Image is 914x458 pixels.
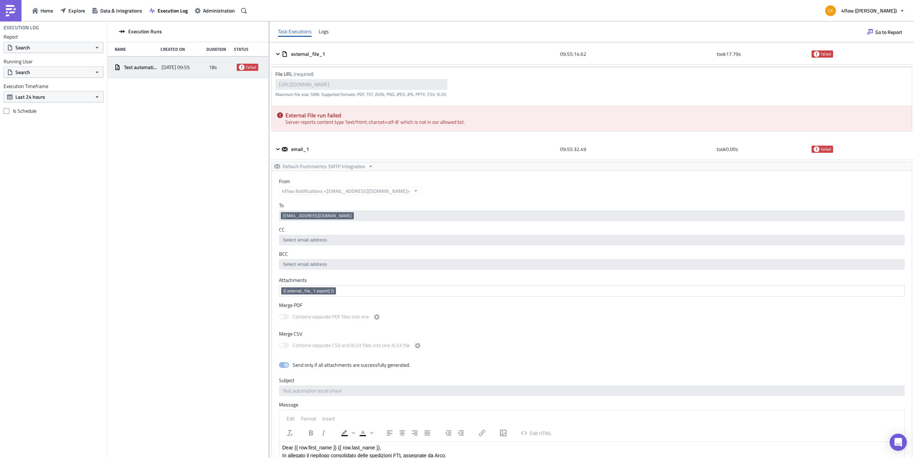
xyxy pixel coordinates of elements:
h5: External File run failed [285,112,906,118]
img: PushMetrics [5,5,16,16]
span: [EMAIL_ADDRESS][DOMAIN_NAME] [283,213,352,219]
span: failed [821,51,831,57]
div: Background color [338,428,356,438]
span: Execution Runs [128,28,162,35]
button: Edit HTML [518,428,554,438]
span: Go to Report [875,28,902,36]
img: Avatar [824,5,837,17]
button: Insert/edit image [497,428,509,438]
div: Task Executions [278,26,312,37]
div: Maximum file size: 5MB. Supported formats: PDF, TXT, JSON, PNG, JPEG, JPG, PPTX, CSV, XLSX. [275,92,447,97]
p: Per qualsiasi domanda o commento, si prega di contattare [EMAIL_ADDRESS][DOMAIN_NAME]. [3,26,622,32]
span: external_file_1 [291,51,326,57]
label: Merge CSV [279,331,905,337]
label: To [279,202,905,209]
div: Server reports content type 'text/html; charset=utf-8' which is not in our allowed list. [272,106,912,131]
span: email_1 [291,146,310,152]
span: Test automation excel share [124,64,158,70]
h4: Execution Log [4,24,39,31]
span: Home [40,7,53,14]
input: Select em ail add ress [281,237,902,244]
span: Explore [68,7,85,14]
label: Combine separate PDF files into one [279,313,381,322]
div: 09:55:32.49 [560,143,713,156]
label: Combine separate CSV and XLSX files into one XLSX file [279,341,422,350]
span: failed [814,51,819,57]
button: Justify [421,428,433,438]
span: Data & Integrations [100,7,142,14]
button: Last 24 hours [4,91,104,102]
span: Last 24 hours [15,93,45,101]
span: failed [821,146,831,152]
label: Is Schedule [4,108,104,114]
span: 18s [209,64,217,70]
button: Increase indent [455,428,467,438]
label: BCC [279,251,905,257]
span: Search [15,68,30,76]
div: Duration [206,47,230,52]
label: CC [279,226,905,233]
p: Dear {{ row.first_name }} {{ row.last_name }}, [3,3,622,9]
span: Default Pushmetrics SMTP Integration [283,162,365,171]
span: Edit HTML [530,429,552,437]
button: Bold [305,428,317,438]
div: took 17.79 s [717,48,808,60]
span: Administration [203,7,235,14]
button: Execution Log [146,5,191,16]
button: Combine separate PDF files into one [372,313,381,321]
label: Subject [279,377,905,384]
span: 4flow ([PERSON_NAME]) [841,7,897,14]
a: Explore [57,5,88,16]
div: Name [115,47,157,52]
button: Default Pushmetrics SMTP Integration [272,162,376,171]
div: took 0.00 s [717,143,808,156]
button: 4flow Notifications <[EMAIL_ADDRESS][DOMAIN_NAME]> [279,186,422,195]
button: Insert/edit link [476,428,488,438]
p: In allegato il riepilogo consolidato delle spedizioni FTL assegnate da Arco. [3,11,622,16]
div: Open Intercom Messenger [890,434,907,451]
span: [DATE] 09:55 [162,64,190,70]
label: Merge PDF [279,302,905,308]
button: Clear formatting [284,428,296,438]
label: Message [279,401,905,408]
span: Edit [287,415,295,422]
div: Created On [160,47,203,52]
div: Send only if all attachments are successfully generated. [293,362,410,368]
button: Data & Integrations [88,5,146,16]
label: Running User [4,58,104,65]
span: 4flow Notifications <[EMAIL_ADDRESS][DOMAIN_NAME]> [282,187,410,195]
button: Align right [409,428,421,438]
label: Execution Timeframe [4,83,104,89]
div: Logs [319,26,329,37]
button: Align left [384,428,396,438]
button: 4flow ([PERSON_NAME]) [821,3,909,19]
button: Decrease indent [442,428,454,438]
span: Insert [322,415,335,422]
input: Enter URL [275,79,447,90]
button: Align center [396,428,408,438]
button: Combine separate CSV and XLSX files into one XLSX file [413,341,422,350]
span: Format [301,415,316,422]
span: {{ external_file_1.export() }} [283,288,334,294]
label: Attachments [279,277,905,283]
span: failed [814,146,819,152]
button: Home [29,5,57,16]
span: failed [239,64,245,70]
span: failed [246,64,256,70]
div: Status [234,47,258,52]
button: Go to Report [864,26,906,38]
button: Italic [317,428,329,438]
label: Report [4,34,104,40]
input: Select em ail add ress [281,261,902,268]
button: Search [4,42,104,53]
span: Execution Log [158,7,188,14]
div: 09:55:14.62 [560,48,713,60]
label: From [279,178,912,185]
span: Search [15,44,30,51]
button: Administration [191,5,239,16]
div: Text color [357,428,375,438]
